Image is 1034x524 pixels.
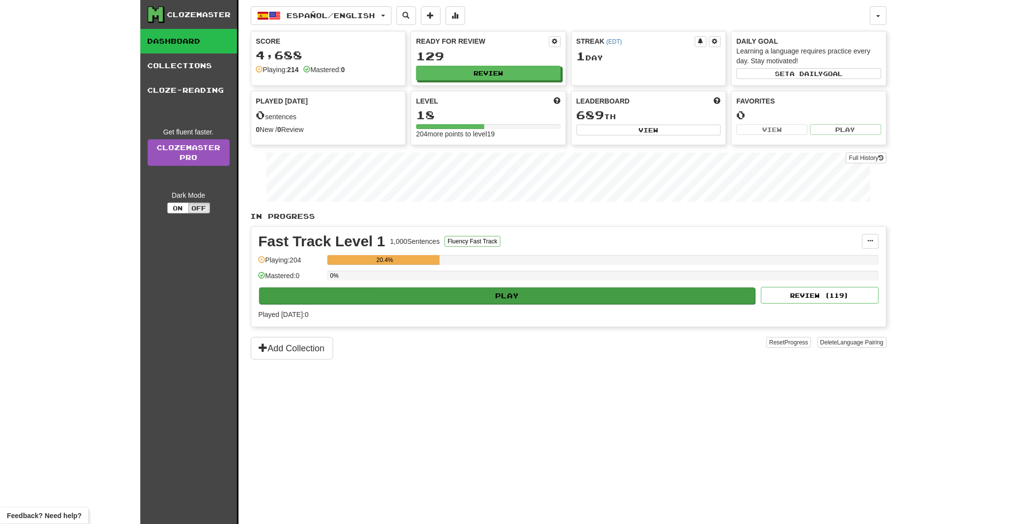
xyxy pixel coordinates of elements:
span: This week in points, UTC [714,96,721,106]
button: View [577,125,721,135]
button: DeleteLanguage Pairing [818,337,887,348]
div: 0 [737,109,881,121]
div: Mastered: 0 [259,271,322,287]
div: sentences [256,109,401,122]
div: 4,688 [256,49,401,61]
button: Full History [846,153,886,163]
div: Favorites [737,96,881,106]
strong: 0 [341,66,345,74]
span: Open feedback widget [7,511,81,521]
div: Get fluent faster. [148,127,230,137]
div: Clozemaster [167,10,231,20]
a: Collections [140,53,237,78]
strong: 214 [287,66,298,74]
span: Language Pairing [837,339,883,346]
div: Fast Track Level 1 [259,234,386,249]
div: Dark Mode [148,190,230,200]
button: On [167,203,189,213]
div: Learning a language requires practice every day. Stay motivated! [737,46,881,66]
span: Played [DATE] [256,96,308,106]
span: Español / English [287,11,375,20]
button: Add sentence to collection [421,6,441,25]
div: Ready for Review [416,36,549,46]
span: Played [DATE]: 0 [259,311,309,318]
button: Add Collection [251,337,333,360]
button: Search sentences [397,6,416,25]
div: Day [577,50,721,63]
div: Score [256,36,401,46]
strong: 0 [256,126,260,133]
button: ResetProgress [767,337,811,348]
div: th [577,109,721,122]
div: Daily Goal [737,36,881,46]
a: (EDT) [607,38,622,45]
span: 1 [577,49,586,63]
div: 1,000 Sentences [390,236,440,246]
div: Streak [577,36,695,46]
span: a daily [790,70,823,77]
span: Leaderboard [577,96,630,106]
span: Score more points to level up [554,96,561,106]
span: 0 [256,108,265,122]
button: Review (119) [761,287,879,304]
div: 20.4% [330,255,440,265]
button: Play [259,288,756,304]
div: New / Review [256,125,401,134]
div: 129 [416,50,561,62]
button: Play [810,124,881,135]
div: 204 more points to level 19 [416,129,561,139]
div: Playing: [256,65,299,75]
a: Cloze-Reading [140,78,237,103]
p: In Progress [251,211,887,221]
button: Off [188,203,210,213]
button: More stats [446,6,465,25]
button: View [737,124,808,135]
button: Fluency Fast Track [445,236,500,247]
span: 689 [577,108,605,122]
div: Mastered: [304,65,345,75]
button: Seta dailygoal [737,68,881,79]
button: Review [416,66,561,80]
span: Level [416,96,438,106]
button: Español/English [251,6,392,25]
a: ClozemasterPro [148,139,230,166]
strong: 0 [277,126,281,133]
a: Dashboard [140,29,237,53]
div: Playing: 204 [259,255,322,271]
div: 18 [416,109,561,121]
span: Progress [785,339,808,346]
